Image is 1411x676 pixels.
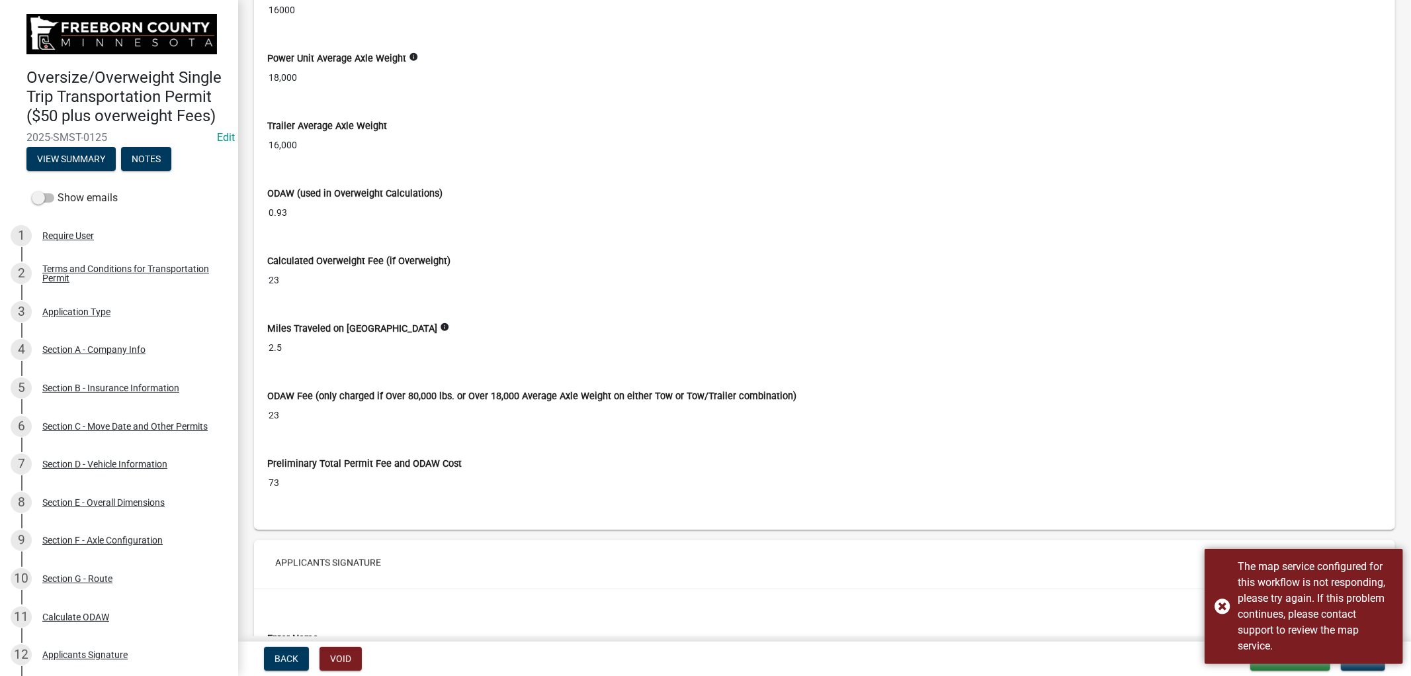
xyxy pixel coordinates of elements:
[267,122,387,131] label: Trailer Average Axle Weight
[1238,559,1393,654] div: The map service configured for this workflow is not responding, please try again. If this problem...
[11,644,32,665] div: 12
[121,147,171,171] button: Notes
[11,530,32,551] div: 9
[267,257,450,266] label: Calculated Overweight Fee (if Overweight)
[11,263,32,284] div: 2
[42,536,163,545] div: Section F - Axle Configuration
[440,322,449,332] i: info
[42,612,109,622] div: Calculate ODAW
[267,54,406,64] label: Power Unit Average Axle Weight
[11,454,32,475] div: 7
[26,154,116,165] wm-modal-confirm: Summary
[265,551,392,575] button: Applicants Signature
[42,459,167,469] div: Section D - Vehicle Information
[42,650,128,659] div: Applicants Signature
[11,606,32,628] div: 11
[42,345,146,354] div: Section A - Company Info
[217,131,235,144] wm-modal-confirm: Edit Application Number
[409,52,418,62] i: info
[11,225,32,246] div: 1
[26,147,116,171] button: View Summary
[267,189,443,199] label: ODAW (used in Overweight Calculations)
[11,492,32,513] div: 8
[267,634,318,644] label: Enter Name
[275,653,298,664] span: Back
[26,68,228,125] h4: Oversize/Overweight Single Trip Transportation Permit ($50 plus overweight Fees)
[11,416,32,437] div: 6
[32,190,118,206] label: Show emails
[217,131,235,144] a: Edit
[11,377,32,399] div: 5
[42,231,94,240] div: Require User
[42,422,208,431] div: Section C - Move Date and Other Permits
[11,301,32,322] div: 3
[42,307,110,316] div: Application Type
[121,154,171,165] wm-modal-confirm: Notes
[267,459,462,469] label: Preliminary Total Permit Fee and ODAW Cost
[11,568,32,589] div: 10
[264,647,309,671] button: Back
[320,647,362,671] button: Void
[26,131,212,144] span: 2025-SMST-0125
[267,324,437,334] label: Miles Traveled on [GEOGRAPHIC_DATA]
[42,383,179,393] div: Section B - Insurance Information
[42,264,217,283] div: Terms and Conditions for Transportation Permit
[26,14,217,54] img: Freeborn County, Minnesota
[267,392,796,401] label: ODAW Fee (only charged if Over 80,000 lbs. or Over 18,000 Average Axle Weight on either Tow or To...
[42,574,112,583] div: Section G - Route
[11,339,32,360] div: 4
[42,498,165,507] div: Section E - Overall Dimensions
